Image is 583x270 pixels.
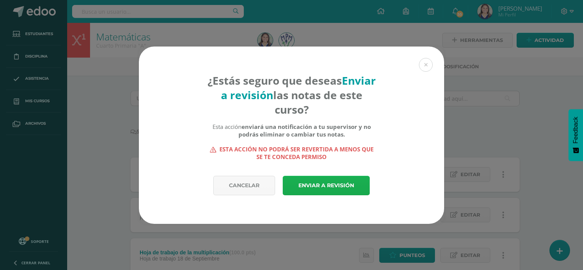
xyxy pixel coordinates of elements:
[419,58,433,72] button: Close (Esc)
[207,145,376,161] strong: Esta acción no podrá ser revertida a menos que se te conceda permiso
[207,123,376,138] div: Esta acción
[283,176,370,195] a: Enviar a revisión
[207,73,376,117] h4: ¿Estás seguro que deseas las notas de este curso?
[221,73,376,102] strong: Enviar a revisión
[238,123,371,138] b: enviará una notificación a tu supervisor y no podrás eliminar o cambiar tus notas.
[213,176,275,195] a: Cancelar
[569,109,583,161] button: Feedback - Mostrar encuesta
[572,117,579,143] span: Feedback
